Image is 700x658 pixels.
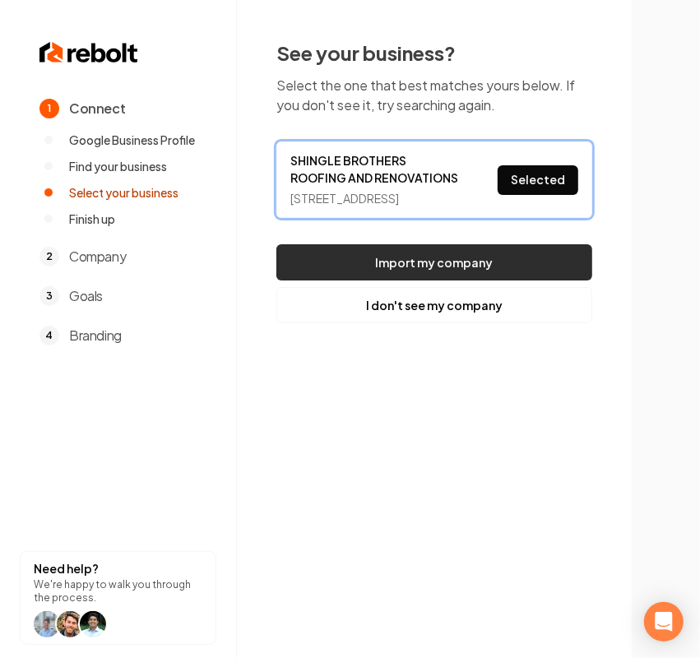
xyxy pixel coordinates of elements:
[290,152,463,187] a: SHINGLE BROTHERS ROOFING AND RENOVATIONS
[69,99,125,118] span: Connect
[69,158,167,174] span: Find your business
[290,190,463,207] div: [STREET_ADDRESS]
[276,76,592,115] p: Select the one that best matches yours below. If you don't see it, try searching again.
[69,184,178,201] span: Select your business
[39,39,138,66] img: Rebolt Logo
[498,165,578,195] button: Selected
[57,611,83,637] img: help icon Will
[69,326,122,345] span: Branding
[80,611,106,637] img: help icon arwin
[69,247,126,266] span: Company
[276,39,592,66] h2: See your business?
[39,286,59,306] span: 3
[34,611,60,637] img: help icon Will
[276,244,592,280] button: Import my company
[39,247,59,266] span: 2
[644,602,684,642] div: Open Intercom Messenger
[20,551,216,645] button: Need help?We're happy to walk you through the process.help icon Willhelp icon Willhelp icon arwin
[34,561,99,576] strong: Need help?
[69,211,115,227] span: Finish up
[69,132,195,148] span: Google Business Profile
[39,99,59,118] span: 1
[34,578,202,605] p: We're happy to walk you through the process.
[276,287,592,323] button: I don't see my company
[39,326,59,345] span: 4
[69,286,103,306] span: Goals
